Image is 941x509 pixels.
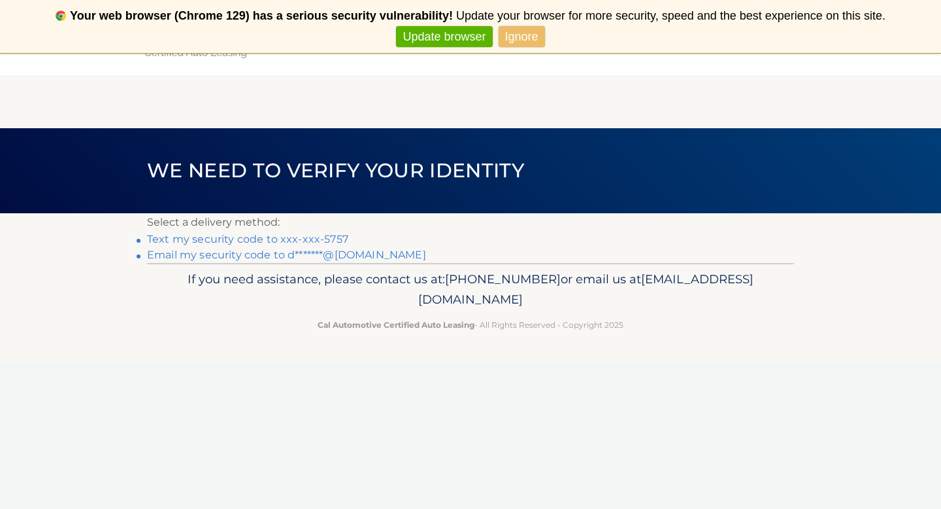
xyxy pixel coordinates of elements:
a: Ignore [499,26,545,48]
a: Text my security code to xxx-xxx-5757 [147,233,348,245]
span: [PHONE_NUMBER] [445,272,561,287]
span: Update your browser for more security, speed and the best experience on this site. [456,9,885,22]
strong: Cal Automotive Certified Auto Leasing [318,320,474,330]
p: - All Rights Reserved - Copyright 2025 [156,318,785,332]
span: We need to verify your identity [147,158,524,183]
b: Your web browser (Chrome 129) has a serious security vulnerability! [70,9,453,22]
a: Update browser [396,26,492,48]
p: If you need assistance, please contact us at: or email us at [156,269,785,311]
p: Select a delivery method: [147,213,794,232]
a: Email my security code to d*******@[DOMAIN_NAME] [147,249,426,261]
